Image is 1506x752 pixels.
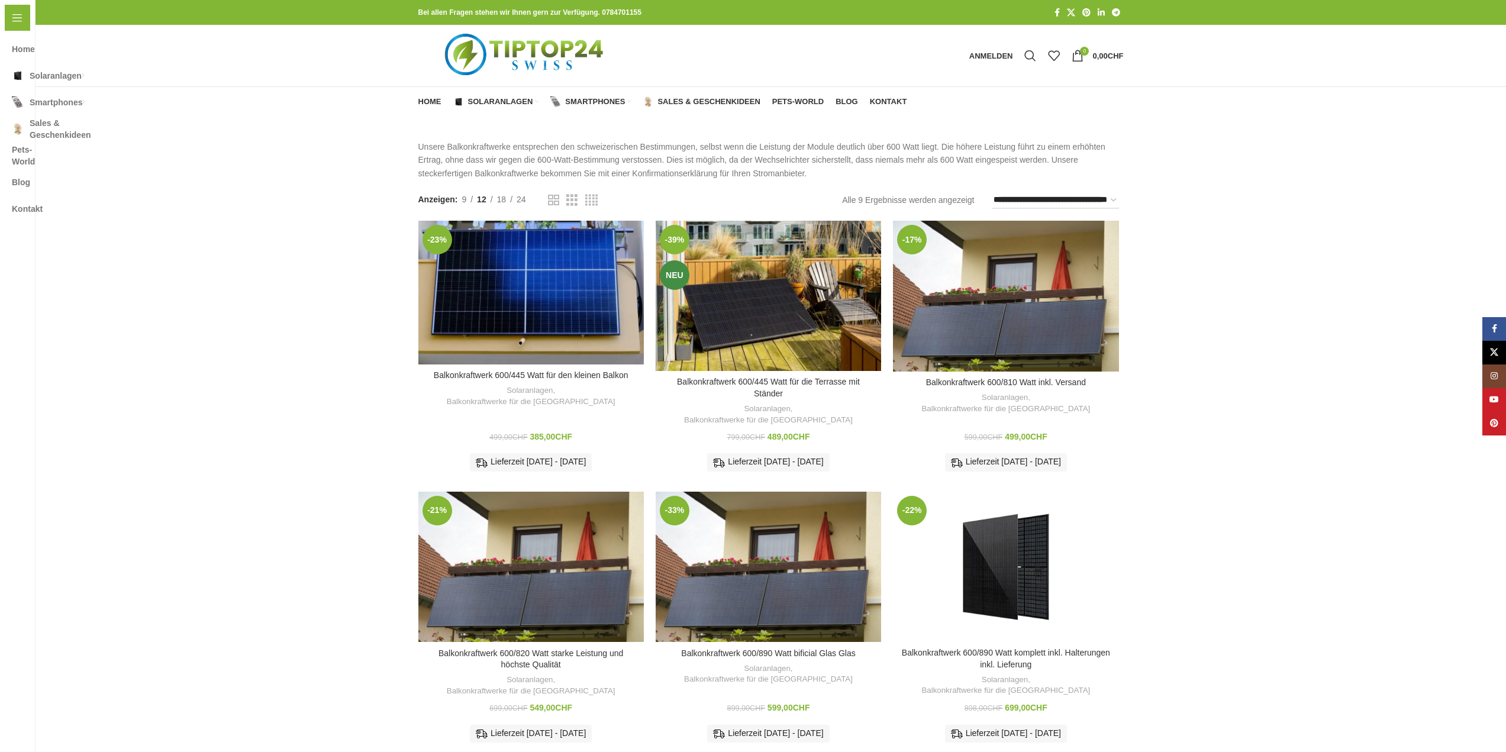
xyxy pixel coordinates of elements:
[897,225,927,254] span: -17%
[418,50,633,60] a: Logo der Website
[987,704,1002,712] span: CHF
[1108,5,1124,21] a: Telegram Social Link
[1051,5,1063,21] a: Facebook Social Link
[1030,432,1047,441] span: CHF
[1030,703,1047,712] span: CHF
[493,193,511,206] a: 18
[1018,44,1042,67] a: Suche
[447,686,615,697] a: Balkonkraftwerke für die [GEOGRAPHIC_DATA]
[921,404,1090,415] a: Balkonkraftwerke für die [GEOGRAPHIC_DATA]
[870,97,907,106] span: Kontakt
[470,725,592,743] div: Lieferzeit [DATE] - [DATE]
[507,674,553,686] a: Solaranlagen
[585,193,598,208] a: Rasteransicht 4
[473,193,491,206] a: 12
[424,674,638,696] div: ,
[30,118,123,140] span: Sales & Geschenkideen
[836,97,858,106] span: Blog
[965,704,1002,712] bdi: 898,00
[512,193,530,206] a: 24
[12,198,43,220] span: Kontakt
[727,704,765,712] bdi: 899,00
[750,433,765,441] span: CHF
[434,370,628,380] a: Balkonkraftwerk 600/445 Watt für den kleinen Balkon
[772,97,824,106] span: Pets-World
[1042,44,1066,67] div: Meine Wunschliste
[842,193,974,206] p: Alle 9 Ergebnisse werden angezeigt
[453,90,539,114] a: Solaranlagen
[550,96,561,107] img: Smartphones
[657,97,760,106] span: Sales & Geschenkideen
[643,96,653,107] img: Sales & Geschenkideen
[945,453,1067,471] div: Lieferzeit [DATE] - [DATE]
[982,392,1028,404] a: Solaranlagen
[1482,388,1506,412] a: YouTube Social Link
[12,70,24,82] img: Solaranlagen
[707,725,829,743] div: Lieferzeit [DATE] - [DATE]
[684,415,853,426] a: Balkonkraftwerke für die [GEOGRAPHIC_DATA]
[418,140,1124,180] p: Unsere Balkonkraftwerke entsprechen den schweizerischen Bestimmungen, selbst wenn die Leistung de...
[418,8,641,17] strong: Bei allen Fragen stehen wir Ihnen gern zur Verfügung. 0784701155
[1005,432,1047,441] bdi: 499,00
[767,703,810,712] bdi: 599,00
[1482,317,1506,341] a: Facebook Social Link
[969,52,1013,60] span: Anmelden
[507,385,553,396] a: Solaranlagen
[921,685,1090,696] a: Balkonkraftwerke für die [GEOGRAPHIC_DATA]
[447,396,615,408] a: Balkonkraftwerke für die [GEOGRAPHIC_DATA]
[477,195,486,204] span: 12
[424,385,638,407] div: ,
[530,432,573,441] bdi: 385,00
[1005,703,1047,712] bdi: 699,00
[1108,51,1124,60] span: CHF
[423,496,452,525] span: -21%
[423,225,452,254] span: -23%
[555,432,572,441] span: CHF
[418,90,441,114] a: Home
[548,193,559,208] a: Rasteransicht 2
[1482,341,1506,364] a: X Social Link
[418,221,644,364] a: Balkonkraftwerk 600/445 Watt für den kleinen Balkon
[470,453,592,471] div: Lieferzeit [DATE] - [DATE]
[1094,5,1108,21] a: LinkedIn Social Link
[965,433,1002,441] bdi: 599,00
[1063,5,1079,21] a: X Social Link
[497,195,507,204] span: 18
[893,492,1118,642] a: Balkonkraftwerk 600/890 Watt komplett inkl. Halterungen inkl. Lieferung
[412,90,913,114] div: Hauptnavigation
[12,172,30,193] span: Blog
[681,648,855,658] a: Balkonkraftwerk 600/890 Watt bificial Glas Glas
[643,90,760,114] a: Sales & Geschenkideen
[902,648,1110,669] a: Balkonkraftwerk 600/890 Watt komplett inkl. Halterungen inkl. Lieferung
[1079,5,1094,21] a: Pinterest Social Link
[744,404,790,415] a: Solaranlagen
[963,44,1019,67] a: Anmelden
[656,492,881,643] a: Balkonkraftwerk 600/890 Watt bificial Glas Glas
[727,433,765,441] bdi: 799,00
[662,404,875,425] div: ,
[489,433,527,441] bdi: 499,00
[30,92,82,113] span: Smartphones
[656,221,881,371] a: Balkonkraftwerk 600/445 Watt für die Terrasse mit Ständer
[897,496,927,525] span: -22%
[438,648,623,670] a: Balkonkraftwerk 600/820 Watt starke Leistung und höchste Qualität
[565,97,625,106] span: Smartphones
[468,97,533,106] span: Solaranlagen
[662,663,875,685] div: ,
[836,90,858,114] a: Blog
[512,433,528,441] span: CHF
[12,38,35,60] span: Home
[1092,51,1123,60] bdi: 0,00
[982,674,1028,686] a: Solaranlagen
[530,703,573,712] bdi: 549,00
[555,703,572,712] span: CHF
[744,663,790,674] a: Solaranlagen
[750,704,765,712] span: CHF
[660,260,689,290] span: Neu
[457,193,470,206] a: 9
[767,432,810,441] bdi: 489,00
[418,25,633,86] img: Tiptop24 Nachhaltige & Faire Produkte
[462,195,466,204] span: 9
[660,496,689,525] span: -33%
